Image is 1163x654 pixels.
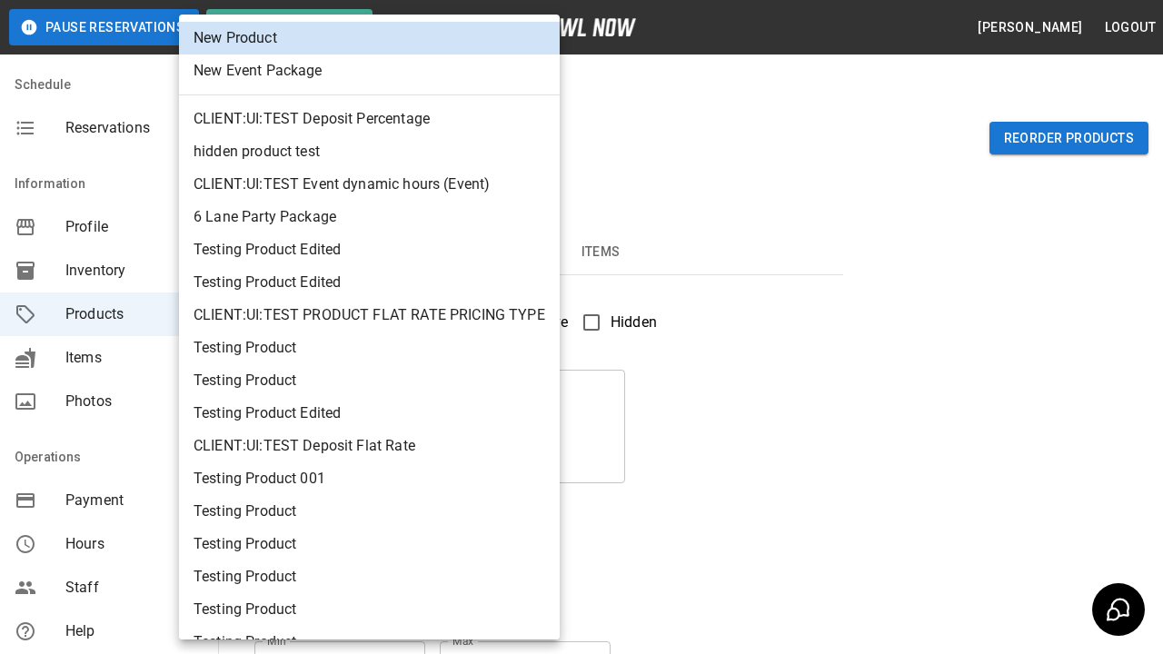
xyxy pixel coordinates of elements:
li: Testing Product [179,560,560,593]
li: Testing Product [179,593,560,626]
li: Testing Product Edited [179,266,560,299]
li: Testing Product Edited [179,233,560,266]
li: CLIENT:UI:TEST Deposit Flat Rate [179,430,560,462]
li: Testing Product [179,332,560,364]
li: hidden product test [179,135,560,168]
li: CLIENT:UI:TEST PRODUCT FLAT RATE PRICING TYPE [179,299,560,332]
li: CLIENT:UI:TEST Deposit Percentage [179,103,560,135]
li: 6 Lane Party Package [179,201,560,233]
li: Testing Product 001 [179,462,560,495]
li: Testing Product [179,364,560,397]
li: New Event Package [179,54,560,87]
li: Testing Product [179,495,560,528]
li: CLIENT:UI:TEST Event dynamic hours (Event) [179,168,560,201]
li: Testing Product [179,528,560,560]
li: New Product [179,22,560,54]
li: Testing Product Edited [179,397,560,430]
